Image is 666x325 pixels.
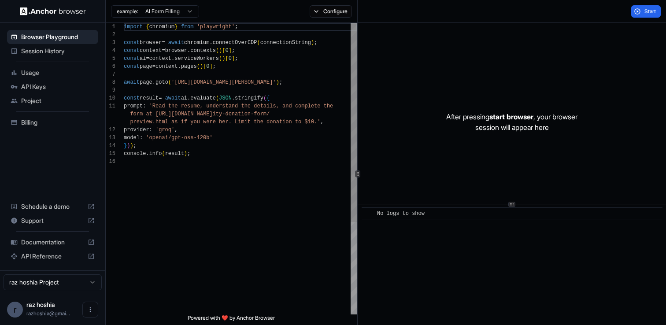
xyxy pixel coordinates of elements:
span: '[URL][DOMAIN_NAME][PERSON_NAME]' [171,79,276,85]
span: ( [216,95,219,101]
span: await [165,95,181,101]
span: Start [644,8,657,15]
span: ) [276,79,279,85]
span: ; [314,40,317,46]
div: Usage [7,66,98,80]
div: Project [7,94,98,108]
span: ] [232,55,235,62]
span: Session History [21,47,95,55]
span: } [124,143,127,149]
span: const [124,55,140,62]
span: . [152,79,155,85]
span: chromium [149,24,175,30]
span: } [174,24,178,30]
div: 1 [106,23,115,31]
span: ai [181,95,187,101]
span: ity-donation-form/ [213,111,270,117]
span: const [124,40,140,46]
div: API Reference [7,249,98,263]
div: 10 [106,94,115,102]
span: Browser Playground [21,33,95,41]
span: { [266,95,270,101]
div: 5 [106,55,115,63]
span: Documentation [21,238,84,247]
span: [ [203,63,206,70]
span: = [159,95,162,101]
span: chromium [184,40,210,46]
span: provider [124,127,149,133]
span: 0 [206,63,209,70]
span: . [232,95,235,101]
span: ; [235,55,238,62]
span: . [209,40,212,46]
div: Session History [7,44,98,58]
div: 11 [106,102,115,110]
span: . [146,151,149,157]
button: Configure [310,5,352,18]
span: : [140,135,143,141]
span: Powered with ❤️ by Anchor Browser [188,314,275,325]
span: result [165,151,184,157]
span: Support [21,216,84,225]
span: browser [140,40,162,46]
span: . [187,95,190,101]
span: = [152,63,155,70]
span: ; [279,79,282,85]
span: browser [165,48,187,54]
span: ( [216,48,219,54]
span: result [140,95,159,101]
span: goto [155,79,168,85]
span: ( [197,63,200,70]
span: context [140,48,162,54]
span: start browser [489,112,533,121]
span: ( [168,79,171,85]
span: 'playwright' [197,24,235,30]
span: preview.html as if you were her. Limit the donatio [130,119,289,125]
button: Start [631,5,661,18]
span: 'openai/gpt-oss-120b' [146,135,212,141]
span: . [171,55,174,62]
span: . [187,48,190,54]
span: example: [117,8,138,15]
span: ; [133,143,137,149]
span: await [124,79,140,85]
span: raz hoshia [26,301,55,308]
span: = [146,55,149,62]
span: ] [209,63,212,70]
span: pages [181,63,197,70]
span: : [143,103,146,109]
span: [ [222,48,225,54]
span: API Reference [21,252,84,261]
span: form at [URL][DOMAIN_NAME] [130,111,212,117]
span: console [124,151,146,157]
span: connectionString [260,40,311,46]
span: ) [222,55,225,62]
div: 6 [106,63,115,70]
div: Support [7,214,98,228]
span: ( [219,55,222,62]
span: Schedule a demo [21,202,84,211]
span: Billing [21,118,95,127]
div: Browser Playground [7,30,98,44]
div: 4 [106,47,115,55]
span: 'Read the resume, understand the details, and comp [149,103,308,109]
span: ​ [366,209,370,218]
span: connectOverCDP [213,40,257,46]
span: Usage [21,68,95,77]
span: stringify [235,95,263,101]
div: Schedule a demo [7,199,98,214]
span: , [174,127,178,133]
span: Project [21,96,95,105]
div: 7 [106,70,115,78]
span: : [149,127,152,133]
span: No logs to show [377,211,425,217]
div: 16 [106,158,115,166]
div: Documentation [7,235,98,249]
span: = [162,48,165,54]
span: ) [311,40,314,46]
span: info [149,151,162,157]
span: contexts [190,48,216,54]
div: 2 [106,31,115,39]
span: import [124,24,143,30]
div: 8 [106,78,115,86]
